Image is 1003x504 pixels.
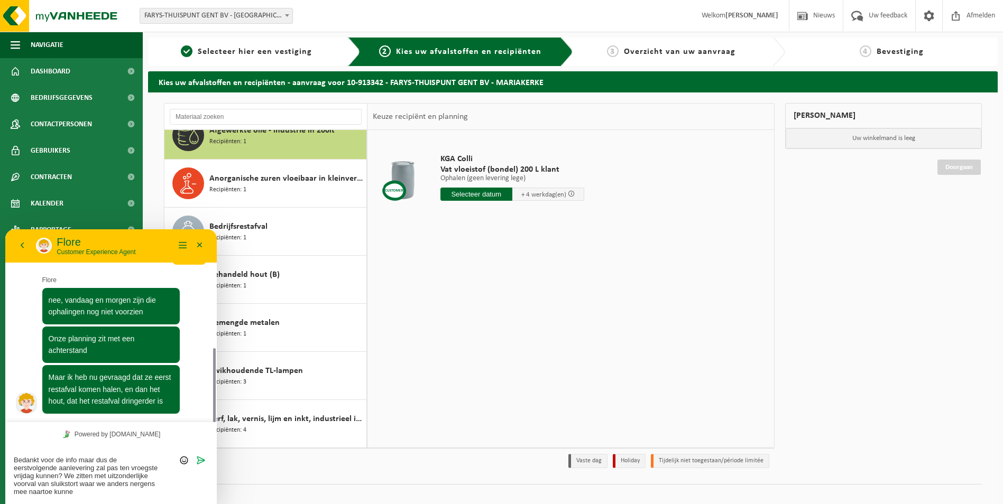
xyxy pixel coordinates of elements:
span: Contracten [31,164,72,190]
span: 3 [607,45,619,57]
span: Dashboard [31,58,70,85]
span: Afgewerkte olie - industrie in 200lt [209,124,335,137]
input: Selecteer datum [440,188,512,201]
span: Recipiënten: 1 [209,233,246,243]
span: Bedrijfsgegevens [31,85,93,111]
span: Gemengde metalen [209,316,280,329]
span: Bevestiging [877,48,924,56]
button: Kwikhoudende TL-lampen Recipiënten: 3 [164,352,367,400]
p: Ophalen (geen levering lege) [440,175,584,182]
span: Recipiënten: 1 [209,281,246,291]
span: Recipiënten: 1 [209,185,246,195]
span: Contactpersonen [31,111,92,137]
span: Kies uw afvalstoffen en recipiënten [396,48,541,56]
div: [PERSON_NAME] [785,103,982,128]
li: Holiday [613,454,646,468]
strong: [PERSON_NAME] [725,12,778,20]
span: Verf, lak, vernis, lijm en inkt, industrieel in kleinverpakking [209,413,364,425]
span: FARYS-THUISPUNT GENT BV - MARIAKERKE [140,8,293,24]
p: Uw winkelmand is leeg [786,128,981,148]
span: Bedrijfsrestafval [209,220,268,233]
span: KGA Colli [440,154,584,164]
span: 4 [860,45,871,57]
span: FARYS-THUISPUNT GENT BV - MARIAKERKE [140,8,292,23]
div: Keuze recipiënt en planning [367,104,473,130]
span: Anorganische zuren vloeibaar in kleinverpakking [209,172,364,185]
span: Recipiënten: 3 [209,377,246,387]
button: Anorganische zuren vloeibaar in kleinverpakking Recipiënten: 1 [164,160,367,208]
span: Recipiënten: 1 [209,329,246,339]
span: Recipiënten: 1 [209,137,246,147]
span: Overzicht van uw aanvraag [624,48,735,56]
button: Bedrijfsrestafval Recipiënten: 1 [164,208,367,256]
button: Gemengde metalen Recipiënten: 1 [164,304,367,352]
span: Vat vloeistof (bondel) 200 L klant [440,164,584,175]
span: Gebruikers [31,137,70,164]
span: Kalender [31,190,63,217]
span: + 4 werkdag(en) [521,191,566,198]
a: 1Selecteer hier een vestiging [153,45,339,58]
span: Selecteer hier een vestiging [198,48,312,56]
span: Navigatie [31,32,63,58]
button: Afgewerkte olie - industrie in 200lt Recipiënten: 1 [164,111,367,160]
span: Recipiënten: 4 [209,425,246,435]
button: Verf, lak, vernis, lijm en inkt, industrieel in kleinverpakking Recipiënten: 4 [164,400,367,447]
span: 1 [181,45,192,57]
span: Rapportage [31,217,71,243]
input: Materiaal zoeken [170,109,362,125]
li: Vaste dag [568,454,608,468]
a: Doorgaan [937,160,981,175]
span: Kwikhoudende TL-lampen [209,365,303,377]
h2: Kies uw afvalstoffen en recipiënten - aanvraag voor 10-913342 - FARYS-THUISPUNT GENT BV - MARIAKERKE [148,71,998,92]
span: Behandeld hout (B) [209,268,280,281]
iframe: chat widget [5,229,217,504]
span: 2 [379,45,391,57]
button: Behandeld hout (B) Recipiënten: 1 [164,256,367,304]
li: Tijdelijk niet toegestaan/période limitée [651,454,769,468]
